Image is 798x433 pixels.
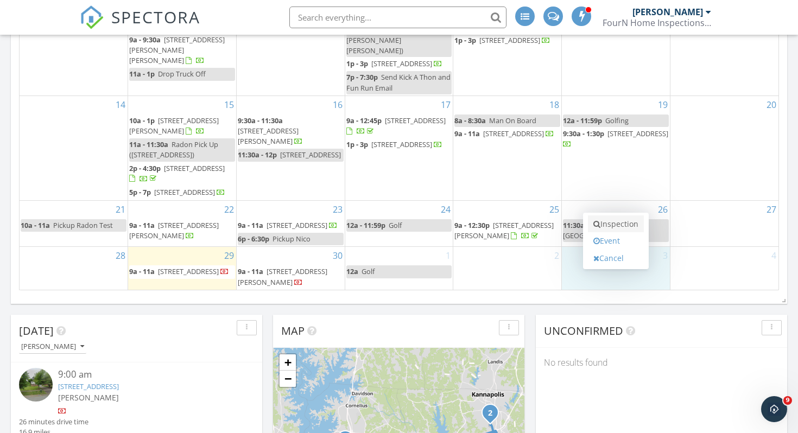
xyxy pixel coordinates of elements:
a: Go to October 4, 2025 [769,247,778,264]
a: Go to September 24, 2025 [439,201,453,218]
a: Go to September 18, 2025 [547,96,561,113]
a: 10a - 1p [STREET_ADDRESS][PERSON_NAME] [129,114,235,138]
td: Go to October 2, 2025 [453,247,562,290]
td: Go to October 3, 2025 [562,247,670,290]
a: [STREET_ADDRESS] [58,381,119,391]
a: 9a - 12:30p [STREET_ADDRESS][PERSON_NAME] [454,219,560,243]
a: 1p - 3p [STREET_ADDRESS] [454,34,560,47]
span: 7p - 7:30p [346,72,378,82]
a: Zoom out [280,371,296,387]
span: 9a - 11a [129,266,155,276]
span: [STREET_ADDRESS][PERSON_NAME] [238,266,327,286]
span: [STREET_ADDRESS] [267,220,327,230]
div: 2770 Thistle Brook Dr, Concord, NC 28027 [490,412,497,419]
span: [DATE] [19,323,54,338]
span: 11:30a - 12p [238,150,277,160]
td: Go to September 15, 2025 [128,95,237,200]
span: [STREET_ADDRESS] [280,150,341,160]
td: Go to October 4, 2025 [670,247,778,290]
span: Golf [362,266,375,276]
td: Go to September 28, 2025 [20,247,128,290]
a: 9a - 11a [STREET_ADDRESS][PERSON_NAME] [238,266,327,286]
a: SPECTORA [80,15,200,37]
span: Pick Up ([STREET_ADDRESS][PERSON_NAME][PERSON_NAME]) [346,14,409,55]
a: 9a - 11a [STREET_ADDRESS] [129,265,235,278]
a: Go to September 30, 2025 [331,247,345,264]
a: 9a - 11a [STREET_ADDRESS][PERSON_NAME] [238,265,344,289]
span: 9a - 12:45p [346,116,382,125]
span: [STREET_ADDRESS] [385,116,446,125]
span: [PERSON_NAME] [58,392,119,403]
td: Go to September 22, 2025 [128,201,237,247]
a: Cancel [588,250,644,267]
td: Go to September 23, 2025 [236,201,345,247]
a: Go to September 23, 2025 [331,201,345,218]
span: 9:30a - 11:30a [238,116,283,125]
td: Go to September 16, 2025 [236,95,345,200]
button: [PERSON_NAME] [19,340,86,354]
a: 9a - 12:30p [STREET_ADDRESS][PERSON_NAME] [454,220,554,240]
a: 9a - 9:30a [STREET_ADDRESS][PERSON_NAME][PERSON_NAME] [129,34,235,68]
div: 9:00 am [58,368,235,381]
span: [GEOGRAPHIC_DATA] [563,231,631,240]
a: 9a - 9:30a [STREET_ADDRESS][PERSON_NAME][PERSON_NAME] [129,35,225,65]
a: 9a - 11a [STREET_ADDRESS] [238,219,344,232]
span: 11:30a - 4p [563,220,598,230]
a: Go to September 17, 2025 [439,96,453,113]
span: 9a - 11a [238,266,263,276]
a: Go to September 19, 2025 [656,96,670,113]
a: 1p - 3p [STREET_ADDRESS] [346,139,442,149]
span: 12a [346,266,358,276]
td: Go to September 20, 2025 [670,95,778,200]
a: 9a - 11a [STREET_ADDRESS] [454,129,554,138]
span: 9a - 12:30p [454,220,490,230]
span: Man On Board [489,116,536,125]
iframe: Intercom live chat [761,396,787,422]
img: The Best Home Inspection Software - Spectora [80,5,104,29]
span: 10a - 11a [21,220,50,230]
span: 9a - 11a [238,220,263,230]
a: 1p - 3p [STREET_ADDRESS] [346,59,442,68]
td: Go to September 24, 2025 [345,201,453,247]
span: Pickup Radon Test [53,220,113,230]
span: 9:30a - 1:30p [563,129,604,138]
a: 1p - 3p [STREET_ADDRESS] [346,138,452,151]
a: 9a - 11a [STREET_ADDRESS] [238,220,338,230]
div: 26 minutes drive time [19,417,88,427]
td: Go to September 18, 2025 [453,95,562,200]
span: Golfing [605,116,629,125]
input: Search everything... [289,7,506,28]
a: 1p - 3p [STREET_ADDRESS] [454,35,550,45]
span: 1p - 3p [454,35,476,45]
span: 11a - 1p [129,69,155,79]
a: Go to September 29, 2025 [222,247,236,264]
a: Go to September 25, 2025 [547,201,561,218]
a: Go to September 16, 2025 [331,96,345,113]
div: [PERSON_NAME] [632,7,703,17]
span: [STREET_ADDRESS][PERSON_NAME] [238,126,299,146]
div: [PERSON_NAME] [21,343,84,351]
td: Go to September 21, 2025 [20,201,128,247]
span: Send Kick A Thon and Fun Run Email [346,72,451,92]
span: 9 [783,396,792,405]
span: 1p - 3p [346,139,368,149]
a: Event [588,232,644,250]
span: 1p - 3p [346,59,368,68]
span: 5p - 7p [129,187,151,197]
span: Map [281,323,305,338]
span: [STREET_ADDRESS][PERSON_NAME] [454,220,554,240]
a: 10a - 1p [STREET_ADDRESS][PERSON_NAME] [129,116,219,136]
i: 2 [488,410,492,417]
span: [STREET_ADDRESS] [607,129,668,138]
span: 9a - 11a [454,129,480,138]
span: [STREET_ADDRESS] [483,129,544,138]
span: [STREET_ADDRESS][PERSON_NAME] [129,220,219,240]
span: [STREET_ADDRESS] [371,59,432,68]
td: Go to September 14, 2025 [20,95,128,200]
a: Go to October 1, 2025 [444,247,453,264]
a: Go to September 22, 2025 [222,201,236,218]
div: FourN Home Inspections, LLC [603,17,711,28]
a: Go to September 14, 2025 [113,96,128,113]
td: Go to September 30, 2025 [236,247,345,290]
div: No results found [536,348,787,377]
